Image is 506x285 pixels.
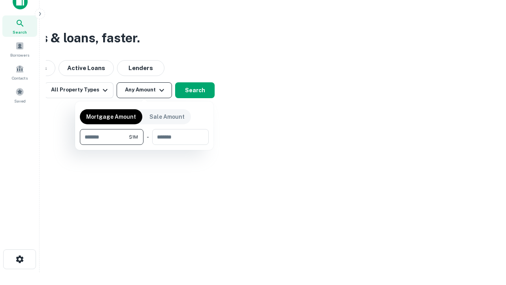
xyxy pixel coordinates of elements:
[149,112,185,121] p: Sale Amount
[86,112,136,121] p: Mortgage Amount
[147,129,149,145] div: -
[466,222,506,260] iframe: Chat Widget
[129,133,138,141] span: $1M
